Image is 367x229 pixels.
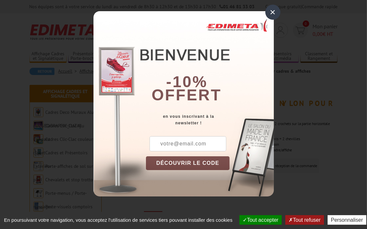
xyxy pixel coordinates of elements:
div: en vous inscrivant à la newsletter ! [146,113,274,126]
b: -10% [166,73,208,90]
button: DÉCOUVRIR LE CODE [146,156,230,170]
span: En poursuivant votre navigation, vous acceptez l'utilisation de services tiers pouvant installer ... [1,217,236,223]
button: Tout refuser [285,215,324,225]
input: votre@email.com [150,136,226,151]
font: offert [152,86,222,104]
button: Tout accepter [239,215,282,225]
div: × [265,5,280,20]
button: Personnaliser (fenêtre modale) [328,215,366,225]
